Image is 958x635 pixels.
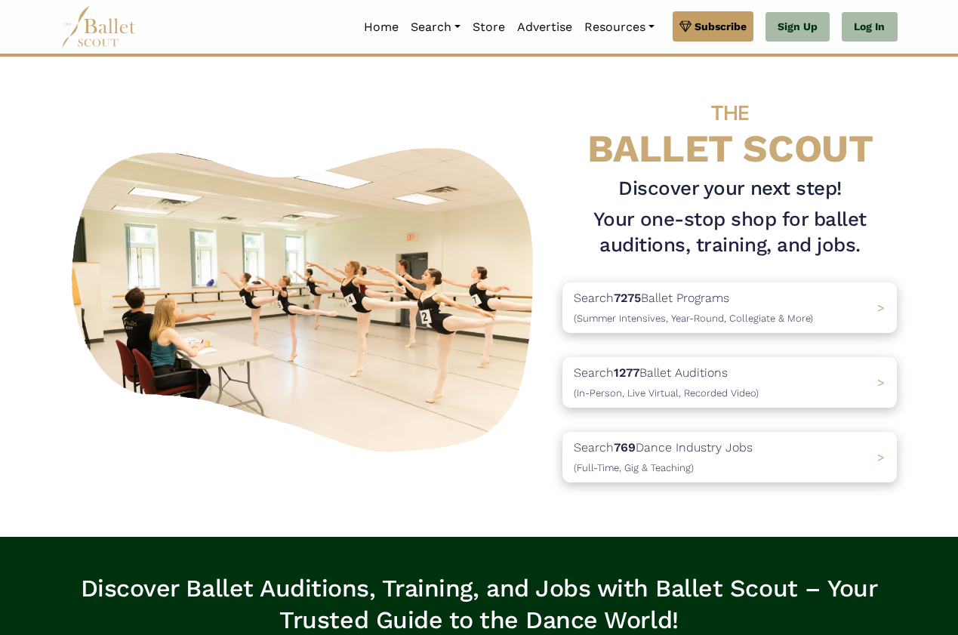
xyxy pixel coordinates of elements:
a: Home [358,11,405,43]
span: (In-Person, Live Virtual, Recorded Video) [574,387,759,399]
h4: BALLET SCOUT [562,87,897,170]
b: 1277 [614,365,639,380]
span: Subscribe [695,18,747,35]
p: Search Ballet Programs [574,288,813,327]
a: Search769Dance Industry Jobs(Full-Time, Gig & Teaching) > [562,432,897,482]
span: THE [711,100,749,125]
a: Subscribe [673,11,753,42]
span: (Summer Intensives, Year-Round, Collegiate & More) [574,313,813,324]
h1: Your one-stop shop for ballet auditions, training, and jobs. [562,207,897,258]
h3: Discover your next step! [562,176,897,202]
b: 769 [614,440,636,455]
img: A group of ballerinas talking to each other in a ballet studio [61,134,551,461]
a: Search1277Ballet Auditions(In-Person, Live Virtual, Recorded Video) > [562,357,897,408]
span: > [877,301,885,315]
a: Resources [578,11,661,43]
a: Log In [842,12,897,42]
span: (Full-Time, Gig & Teaching) [574,462,694,473]
a: Advertise [511,11,578,43]
p: Search Dance Industry Jobs [574,438,753,476]
p: Search Ballet Auditions [574,363,759,402]
a: Search [405,11,467,43]
span: > [877,450,885,464]
a: Search7275Ballet Programs(Summer Intensives, Year-Round, Collegiate & More)> [562,282,897,333]
b: 7275 [614,291,641,305]
a: Store [467,11,511,43]
img: gem.svg [679,18,692,35]
a: Sign Up [765,12,830,42]
span: > [877,375,885,390]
